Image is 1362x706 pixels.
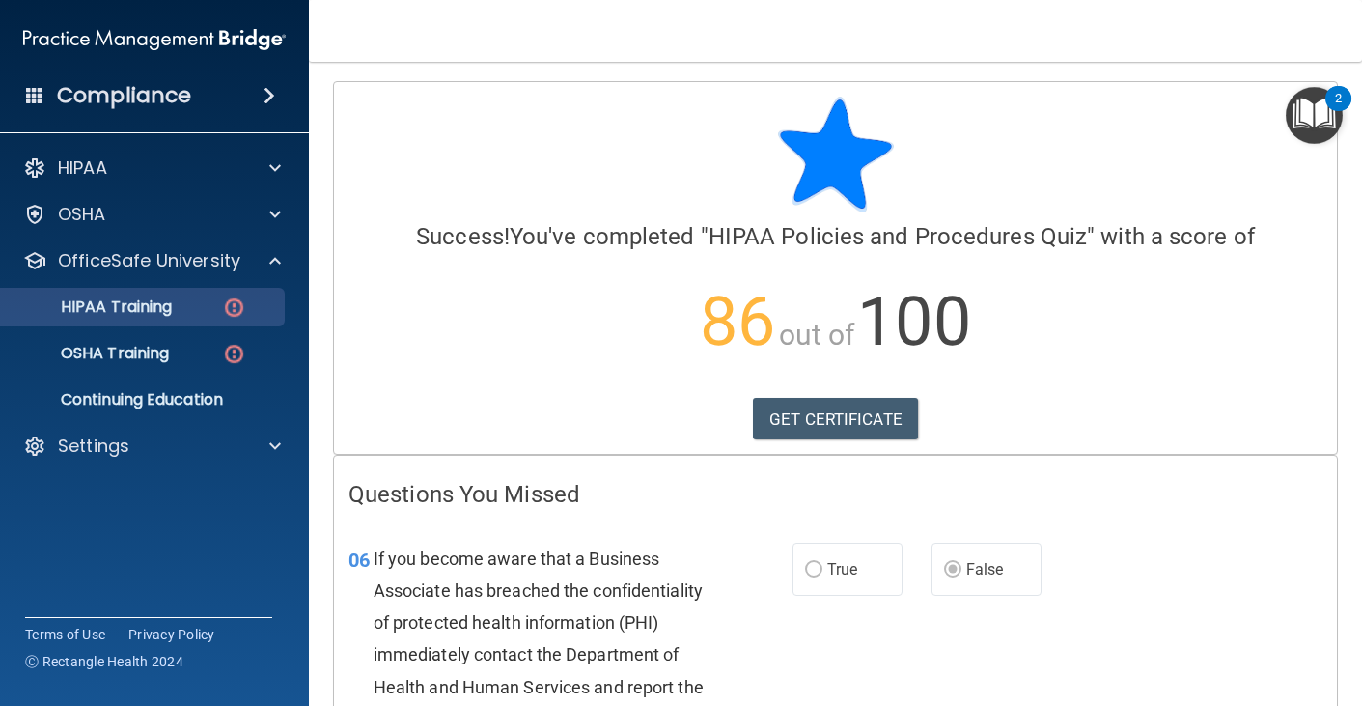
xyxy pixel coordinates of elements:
input: False [944,563,961,578]
img: danger-circle.6113f641.png [222,296,246,320]
iframe: Drift Widget Chat Controller [1265,581,1339,655]
span: True [827,560,857,579]
img: PMB logo [23,20,286,59]
a: HIPAA [23,156,281,180]
p: Settings [58,435,129,458]
a: Settings [23,435,281,458]
h4: Questions You Missed [348,482,1322,507]
p: OSHA Training [13,344,169,363]
a: Terms of Use [25,625,105,644]
input: True [805,563,822,578]
button: Open Resource Center, 2 new notifications [1286,87,1343,144]
p: OfficeSafe University [58,249,240,272]
p: HIPAA Training [13,297,172,317]
div: 2 [1335,99,1342,124]
span: out of [779,318,855,352]
p: Continuing Education [13,390,276,409]
h4: Compliance [57,82,191,109]
a: OSHA [23,203,281,226]
span: 06 [348,549,370,572]
a: GET CERTIFICATE [753,398,918,440]
img: blue-star-rounded.9d042014.png [778,97,894,212]
p: HIPAA [58,156,107,180]
span: False [966,560,1004,579]
img: danger-circle.6113f641.png [222,342,246,366]
a: OfficeSafe University [23,249,281,272]
span: HIPAA Policies and Procedures Quiz [709,223,1087,250]
a: Privacy Policy [128,625,215,644]
span: Ⓒ Rectangle Health 2024 [25,652,183,671]
span: Success! [416,223,510,250]
span: 100 [857,282,970,361]
span: 86 [700,282,775,361]
h4: You've completed " " with a score of [348,224,1322,249]
p: OSHA [58,203,106,226]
